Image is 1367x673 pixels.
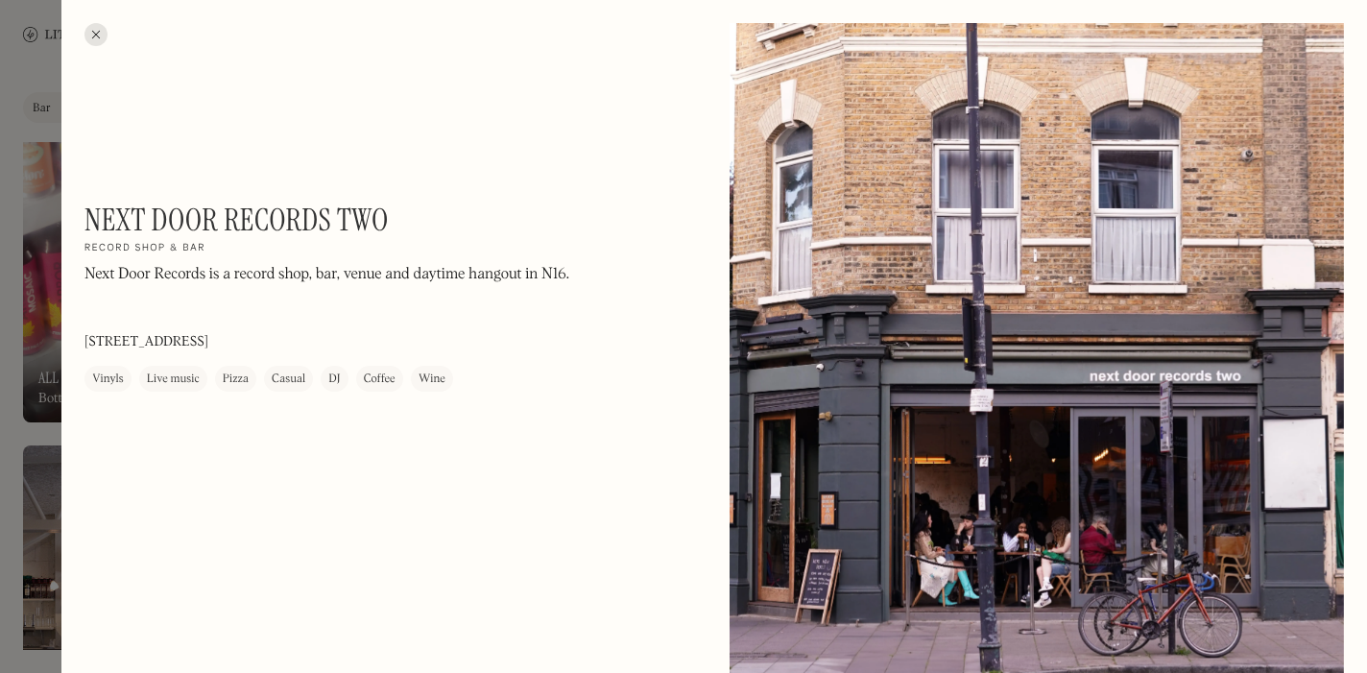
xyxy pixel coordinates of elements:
[84,297,569,320] p: ‍
[84,243,205,256] h2: Record shop & bar
[84,333,208,353] p: [STREET_ADDRESS]
[92,371,124,390] div: Vinyls
[84,264,569,287] p: Next Door Records is a record shop, bar, venue and daytime hangout in N16.
[272,371,305,390] div: Casual
[328,371,340,390] div: DJ
[147,371,200,390] div: Live music
[364,371,396,390] div: Coffee
[223,371,249,390] div: Pizza
[419,371,445,390] div: Wine
[84,202,389,238] h1: Next Door Records Two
